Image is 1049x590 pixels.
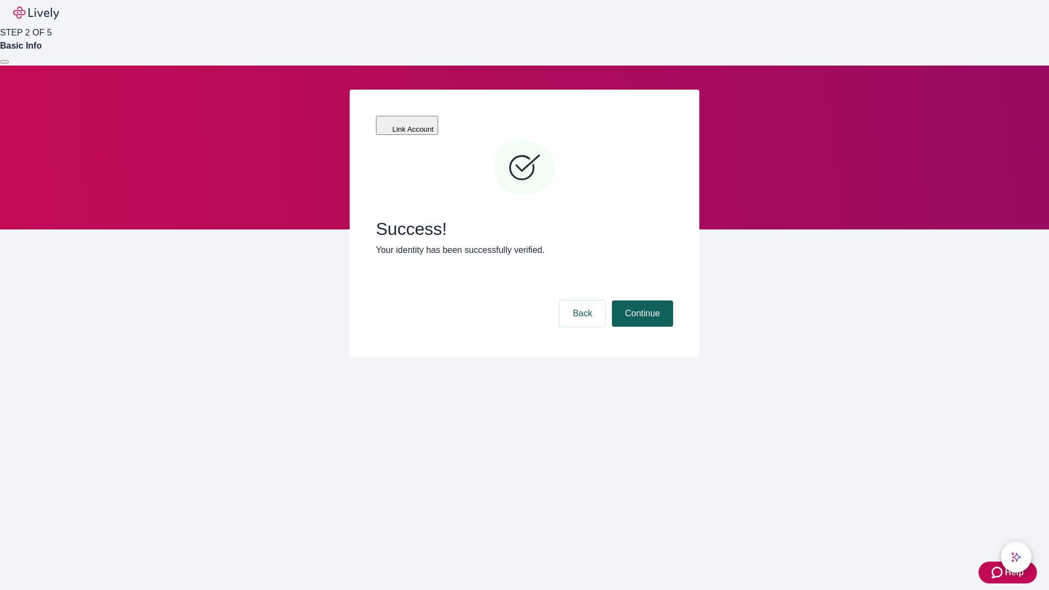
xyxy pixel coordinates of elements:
[559,300,605,327] button: Back
[13,7,59,20] img: Lively
[1005,566,1024,579] span: Help
[1011,552,1022,563] svg: Lively AI Assistant
[612,300,673,327] button: Continue
[376,116,438,135] button: Link Account
[1001,542,1032,573] button: chat
[992,566,1005,579] svg: Zendesk support icon
[376,244,673,257] p: Your identity has been successfully verified.
[376,219,673,239] span: Success!
[492,135,557,201] svg: Checkmark icon
[979,562,1037,583] button: Zendesk support iconHelp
